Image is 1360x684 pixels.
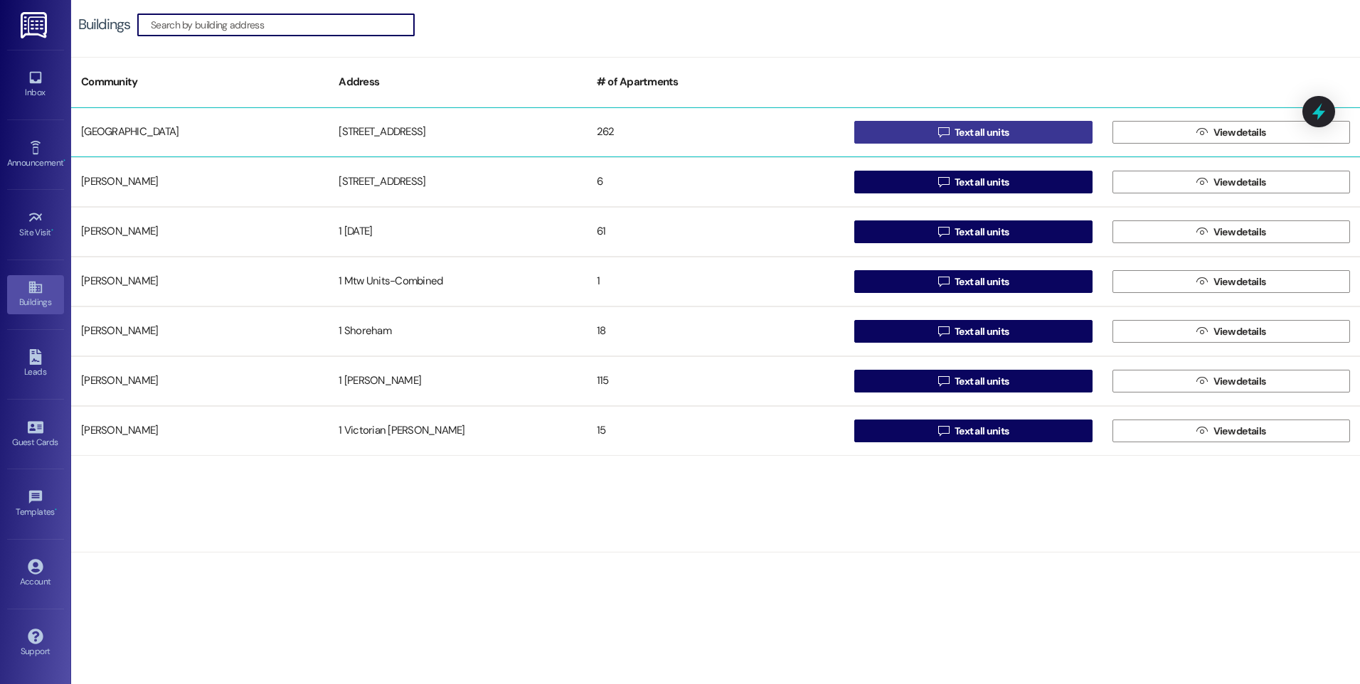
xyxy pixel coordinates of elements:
span: View details [1213,125,1266,140]
div: 1 Mtw Units-Combined [329,267,586,296]
span: View details [1213,225,1266,240]
i:  [1196,375,1207,387]
span: • [55,505,57,515]
div: 262 [587,118,844,146]
button: Text all units [854,121,1092,144]
i:  [1196,176,1207,188]
div: Community [71,65,329,100]
div: 1 Victorian [PERSON_NAME] [329,417,586,445]
i:  [938,425,949,437]
div: Buildings [78,17,130,32]
div: [PERSON_NAME] [71,267,329,296]
a: Templates • [7,485,64,523]
img: ResiDesk Logo [21,12,50,38]
a: Buildings [7,275,64,314]
span: View details [1213,274,1266,289]
div: [PERSON_NAME] [71,168,329,196]
span: Text all units [955,274,1009,289]
span: View details [1213,424,1266,439]
div: 1 [PERSON_NAME] [329,367,586,395]
span: • [51,225,53,235]
i:  [1196,425,1207,437]
span: Text all units [955,324,1009,339]
i:  [1196,326,1207,337]
a: Account [7,555,64,593]
button: View details [1112,171,1350,193]
span: • [63,156,65,166]
button: Text all units [854,420,1092,442]
button: View details [1112,121,1350,144]
div: 115 [587,367,844,395]
button: View details [1112,270,1350,293]
a: Guest Cards [7,415,64,454]
i:  [938,226,949,237]
div: # of Apartments [587,65,844,100]
i:  [1196,276,1207,287]
input: Search by building address [151,15,414,35]
a: Leads [7,345,64,383]
i:  [938,127,949,138]
a: Inbox [7,65,64,104]
div: 1 [DATE] [329,218,586,246]
button: Text all units [854,171,1092,193]
div: 1 Shoreham [329,317,586,346]
button: View details [1112,220,1350,243]
span: Text all units [955,175,1009,190]
i:  [938,176,949,188]
div: [STREET_ADDRESS] [329,168,586,196]
a: Site Visit • [7,205,64,244]
button: View details [1112,320,1350,343]
div: [PERSON_NAME] [71,367,329,395]
div: 15 [587,417,844,445]
span: Text all units [955,225,1009,240]
span: Text all units [955,424,1009,439]
div: 6 [587,168,844,196]
div: [PERSON_NAME] [71,317,329,346]
div: 1 [587,267,844,296]
span: View details [1213,175,1266,190]
button: Text all units [854,270,1092,293]
button: Text all units [854,220,1092,243]
button: Text all units [854,370,1092,392]
i:  [938,375,949,387]
button: View details [1112,420,1350,442]
div: 61 [587,218,844,246]
i:  [938,276,949,287]
span: Text all units [955,125,1009,140]
button: Text all units [854,320,1092,343]
span: View details [1213,374,1266,389]
i:  [938,326,949,337]
div: [STREET_ADDRESS] [329,118,586,146]
button: View details [1112,370,1350,392]
i:  [1196,127,1207,138]
span: View details [1213,324,1266,339]
div: [PERSON_NAME] [71,218,329,246]
div: 18 [587,317,844,346]
div: Address [329,65,586,100]
i:  [1196,226,1207,237]
div: [GEOGRAPHIC_DATA] [71,118,329,146]
a: Support [7,624,64,663]
span: Text all units [955,374,1009,389]
div: [PERSON_NAME] [71,417,329,445]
